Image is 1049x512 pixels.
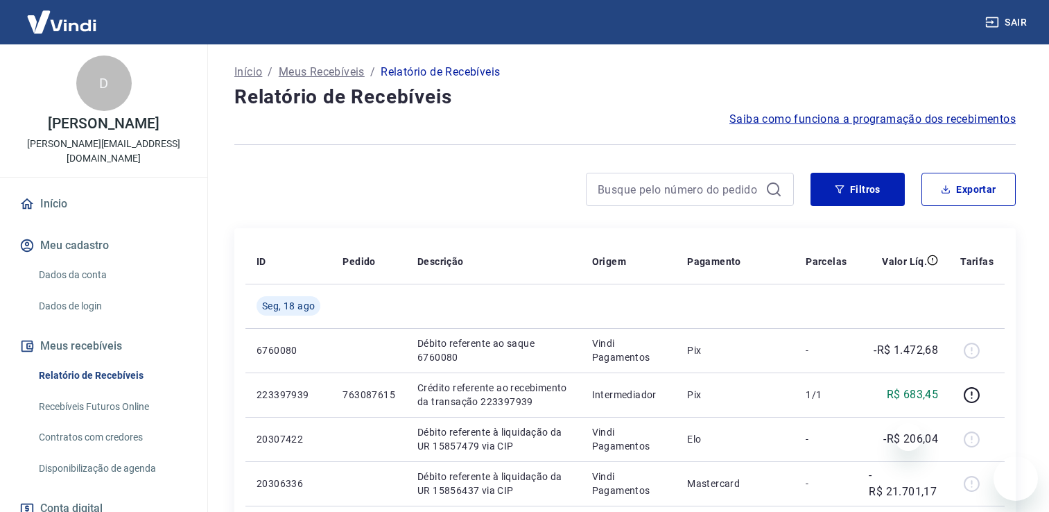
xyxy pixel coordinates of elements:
a: Início [234,64,262,80]
p: Vindi Pagamentos [592,336,666,364]
p: 20306336 [257,477,320,490]
p: - [806,477,847,490]
button: Meus recebíveis [17,331,191,361]
a: Contratos com credores [33,423,191,452]
p: Vindi Pagamentos [592,425,666,453]
a: Disponibilização de agenda [33,454,191,483]
p: Relatório de Recebíveis [381,64,500,80]
a: Início [17,189,191,219]
p: [PERSON_NAME][EMAIL_ADDRESS][DOMAIN_NAME] [11,137,196,166]
iframe: Botão para abrir a janela de mensagens [994,456,1038,501]
p: Descrição [417,255,464,268]
p: Pagamento [687,255,741,268]
span: Seg, 18 ago [262,299,315,313]
p: - [806,432,847,446]
a: Dados da conta [33,261,191,289]
p: R$ 683,45 [887,386,939,403]
p: Pedido [343,255,375,268]
p: Débito referente ao saque 6760080 [417,336,570,364]
p: / [370,64,375,80]
p: Elo [687,432,783,446]
button: Meu cadastro [17,230,191,261]
input: Busque pelo número do pedido [598,179,760,200]
div: D [76,56,132,111]
p: Crédito referente ao recebimento da transação 223397939 [417,381,570,409]
p: 223397939 [257,388,320,402]
p: Intermediador [592,388,666,402]
p: Mastercard [687,477,783,490]
p: Pix [687,388,783,402]
p: Vindi Pagamentos [592,470,666,497]
p: [PERSON_NAME] [48,117,159,131]
p: 763087615 [343,388,395,402]
p: -R$ 206,04 [883,431,938,447]
p: Origem [592,255,626,268]
p: 20307422 [257,432,320,446]
button: Sair [982,10,1032,35]
p: - [806,343,847,357]
img: Vindi [17,1,107,43]
p: Parcelas [806,255,847,268]
button: Exportar [921,173,1016,206]
p: / [268,64,272,80]
a: Relatório de Recebíveis [33,361,191,390]
p: ID [257,255,266,268]
p: Pix [687,343,783,357]
a: Saiba como funciona a programação dos recebimentos [729,111,1016,128]
p: -R$ 1.472,68 [874,342,938,359]
a: Dados de login [33,292,191,321]
p: 6760080 [257,343,320,357]
a: Recebíveis Futuros Online [33,393,191,421]
p: Débito referente à liquidação da UR 15856437 via CIP [417,470,570,497]
h4: Relatório de Recebíveis [234,83,1016,111]
button: Filtros [810,173,905,206]
p: Tarifas [960,255,994,268]
p: Valor Líq. [882,255,927,268]
p: -R$ 21.701,17 [869,467,938,500]
a: Meus Recebíveis [279,64,365,80]
p: Débito referente à liquidação da UR 15857479 via CIP [417,425,570,453]
iframe: Fechar mensagem [894,423,922,451]
p: 1/1 [806,388,847,402]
